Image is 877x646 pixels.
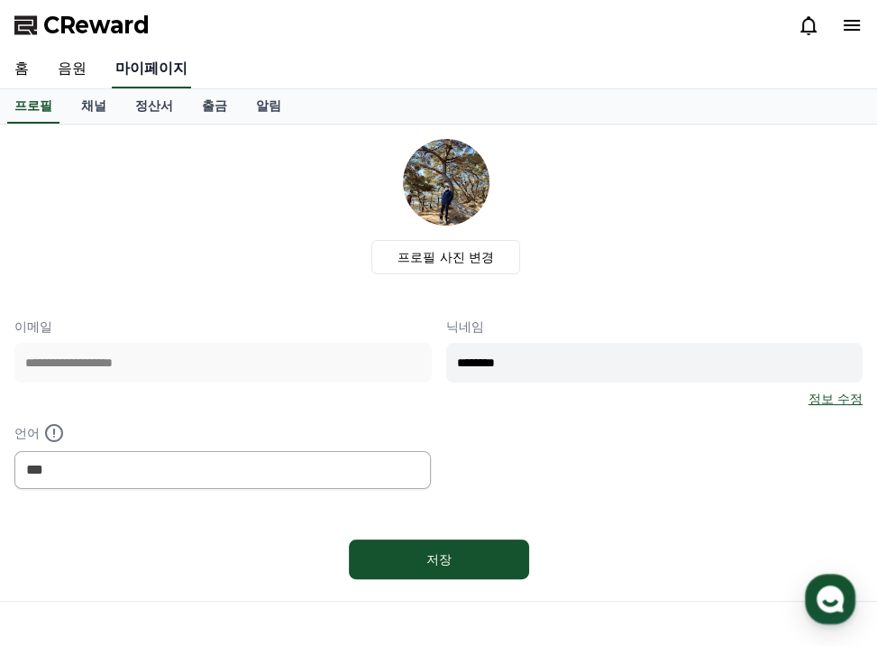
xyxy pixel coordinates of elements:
p: 이메일 [14,318,432,336]
span: 대화 [165,524,187,539]
a: 출금 [187,89,242,124]
span: CReward [43,11,150,40]
a: 정산서 [121,89,187,124]
button: 저장 [349,540,529,579]
a: 정보 수정 [808,390,863,408]
div: 저장 [385,550,493,568]
label: 프로필 사진 변경 [371,240,520,274]
a: 설정 [233,496,346,541]
a: 대화 [119,496,233,541]
a: 프로필 [7,89,59,124]
a: 마이페이지 [112,51,191,88]
p: 언어 [14,422,432,444]
a: 홈 [5,496,119,541]
img: profile_image [403,139,489,226]
span: 설정 [279,523,300,538]
p: 닉네임 [446,318,863,336]
a: 채널 [67,89,121,124]
a: CReward [14,11,150,40]
span: 홈 [57,523,68,538]
a: 음원 [43,51,101,88]
a: 알림 [242,89,296,124]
